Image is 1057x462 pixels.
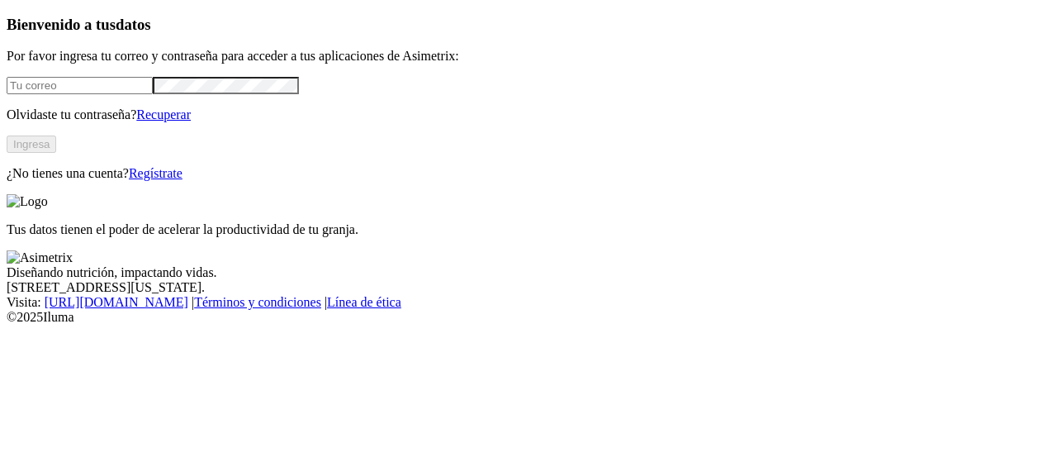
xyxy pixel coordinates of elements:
p: ¿No tienes una cuenta? [7,166,1050,181]
p: Tus datos tienen el poder de acelerar la productividad de tu granja. [7,222,1050,237]
div: © 2025 Iluma [7,310,1050,325]
p: Por favor ingresa tu correo y contraseña para acceder a tus aplicaciones de Asimetrix: [7,49,1050,64]
img: Logo [7,194,48,209]
p: Olvidaste tu contraseña? [7,107,1050,122]
img: Asimetrix [7,250,73,265]
input: Tu correo [7,77,153,94]
div: Visita : | | [7,295,1050,310]
div: [STREET_ADDRESS][US_STATE]. [7,280,1050,295]
a: Línea de ética [327,295,401,309]
a: Regístrate [129,166,182,180]
a: Recuperar [136,107,191,121]
div: Diseñando nutrición, impactando vidas. [7,265,1050,280]
button: Ingresa [7,136,56,153]
a: [URL][DOMAIN_NAME] [45,295,188,309]
h3: Bienvenido a tus [7,16,1050,34]
span: datos [116,16,151,33]
a: Términos y condiciones [194,295,321,309]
